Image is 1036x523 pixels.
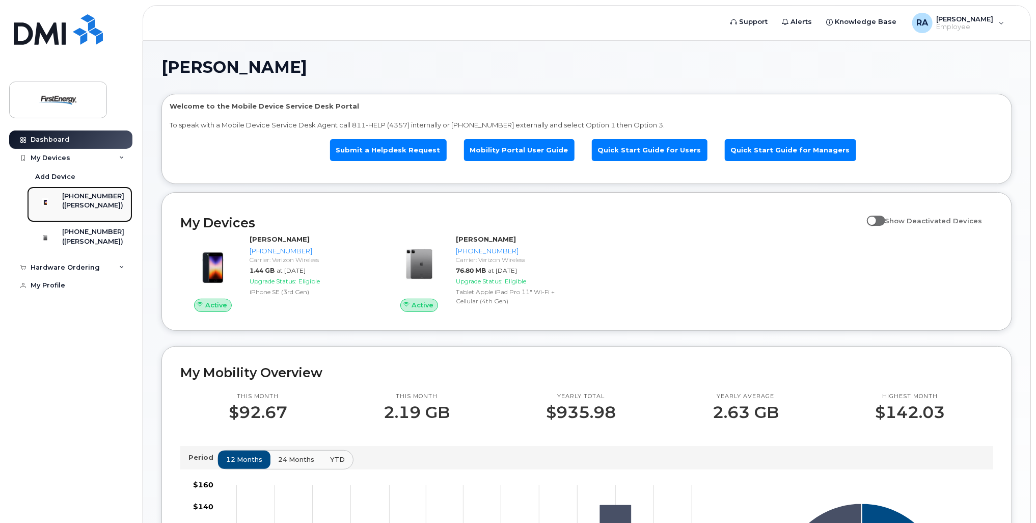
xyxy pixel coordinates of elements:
[250,255,370,264] div: Carrier: Verizon Wireless
[547,393,616,401] p: Yearly total
[456,255,577,264] div: Carrier: Verizon Wireless
[180,365,993,380] h2: My Mobility Overview
[456,277,503,285] span: Upgrade Status:
[250,267,275,274] span: 1.44 GB
[725,139,856,161] a: Quick Start Guide for Managers
[250,246,370,256] div: [PHONE_NUMBER]
[412,300,433,310] span: Active
[180,234,374,312] a: Active[PERSON_NAME][PHONE_NUMBER]Carrier: Verizon Wireless1.44 GBat [DATE]Upgrade Status:Eligible...
[456,235,516,243] strong: [PERSON_NAME]
[188,453,217,462] p: Period
[592,139,707,161] a: Quick Start Guide for Users
[250,235,310,243] strong: [PERSON_NAME]
[464,139,575,161] a: Mobility Portal User Guide
[395,240,444,289] img: image20231002-3703462-7tm9rn.jpeg
[456,267,486,274] span: 76.80 MB
[547,403,616,422] p: $935.98
[170,101,1004,111] p: Welcome to the Mobile Device Service Desk Portal
[298,277,320,285] span: Eligible
[161,60,307,75] span: [PERSON_NAME]
[505,277,526,285] span: Eligible
[875,393,945,401] p: Highest month
[456,287,577,305] div: Tablet Apple iPad Pro 11" Wi-Fi + Cellular (4th Gen)
[387,234,581,312] a: Active[PERSON_NAME][PHONE_NUMBER]Carrier: Verizon Wireless76.80 MBat [DATE]Upgrade Status:Eligibl...
[278,455,314,464] span: 24 months
[885,217,983,225] span: Show Deactivated Devices
[180,215,862,230] h2: My Devices
[229,403,287,422] p: $92.67
[193,480,213,489] tspan: $160
[456,246,577,256] div: [PHONE_NUMBER]
[384,393,450,401] p: This month
[713,403,779,422] p: 2.63 GB
[277,267,306,274] span: at [DATE]
[488,267,517,274] span: at [DATE]
[188,240,237,289] img: image20231002-3703462-1angbar.jpeg
[330,139,447,161] a: Submit a Helpdesk Request
[250,277,296,285] span: Upgrade Status:
[867,211,875,219] input: Show Deactivated Devices
[384,403,450,422] p: 2.19 GB
[205,300,227,310] span: Active
[992,479,1028,515] iframe: Messenger Launcher
[193,503,213,512] tspan: $140
[170,120,1004,130] p: To speak with a Mobile Device Service Desk Agent call 811-HELP (4357) internally or [PHONE_NUMBER...
[229,393,287,401] p: This month
[330,455,345,464] span: YTD
[713,393,779,401] p: Yearly average
[250,287,370,296] div: iPhone SE (3rd Gen)
[875,403,945,422] p: $142.03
